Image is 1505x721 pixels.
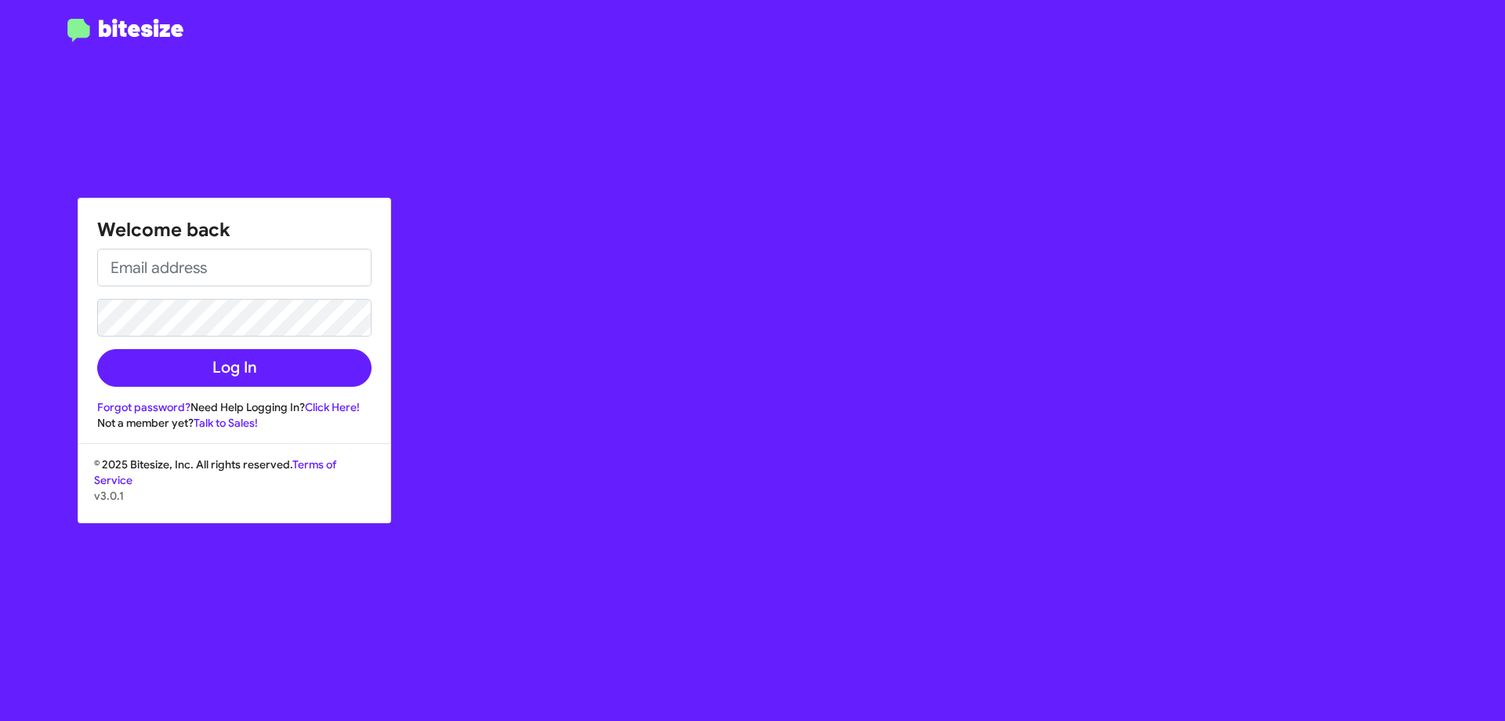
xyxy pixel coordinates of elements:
button: Log In [97,349,372,387]
h1: Welcome back [97,217,372,242]
input: Email address [97,249,372,286]
div: Not a member yet? [97,415,372,431]
a: Talk to Sales! [194,416,258,430]
div: © 2025 Bitesize, Inc. All rights reserved. [78,457,390,523]
p: v3.0.1 [94,488,375,504]
a: Forgot password? [97,400,190,414]
a: Click Here! [305,400,360,414]
div: Need Help Logging In? [97,399,372,415]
